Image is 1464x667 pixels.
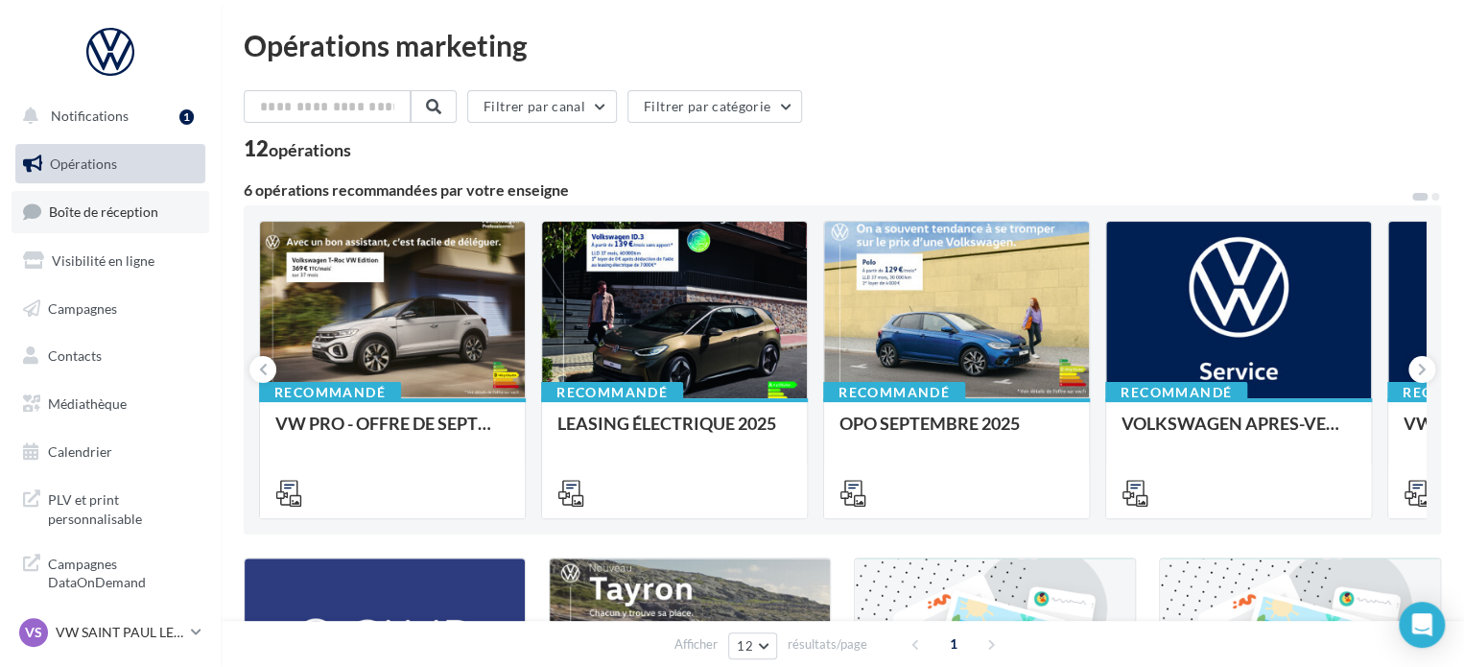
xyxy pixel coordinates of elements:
[244,138,351,159] div: 12
[12,191,209,232] a: Boîte de réception
[12,384,209,424] a: Médiathèque
[52,252,154,269] span: Visibilité en ligne
[12,432,209,472] a: Calendrier
[12,241,209,281] a: Visibilité en ligne
[788,635,867,654] span: résultats/page
[50,155,117,172] span: Opérations
[275,414,509,452] div: VW PRO - OFFRE DE SEPTEMBRE 25
[627,90,802,123] button: Filtrer par catégorie
[1122,414,1356,452] div: VOLKSWAGEN APRES-VENTE
[12,96,201,136] button: Notifications 1
[269,141,351,158] div: opérations
[823,382,965,403] div: Recommandé
[557,414,791,452] div: LEASING ÉLECTRIQUE 2025
[259,382,401,403] div: Recommandé
[12,479,209,536] a: PLV et print personnalisable
[48,443,112,460] span: Calendrier
[48,551,198,592] span: Campagnes DataOnDemand
[12,336,209,376] a: Contacts
[51,107,129,124] span: Notifications
[48,299,117,316] span: Campagnes
[938,629,969,659] span: 1
[12,144,209,184] a: Opérations
[48,487,198,528] span: PLV et print personnalisable
[244,31,1441,60] div: Opérations marketing
[541,382,683,403] div: Recommandé
[1399,602,1445,648] div: Open Intercom Messenger
[49,203,158,220] span: Boîte de réception
[12,543,209,600] a: Campagnes DataOnDemand
[15,614,205,651] a: VS VW SAINT PAUL LES DAX
[1105,382,1247,403] div: Recommandé
[467,90,617,123] button: Filtrer par canal
[839,414,1074,452] div: OPO SEPTEMBRE 2025
[12,289,209,329] a: Campagnes
[179,109,194,125] div: 1
[737,638,753,654] span: 12
[25,623,42,642] span: VS
[48,395,127,412] span: Médiathèque
[674,635,718,654] span: Afficher
[728,632,777,659] button: 12
[56,623,183,642] p: VW SAINT PAUL LES DAX
[244,182,1410,198] div: 6 opérations recommandées par votre enseigne
[48,347,102,364] span: Contacts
